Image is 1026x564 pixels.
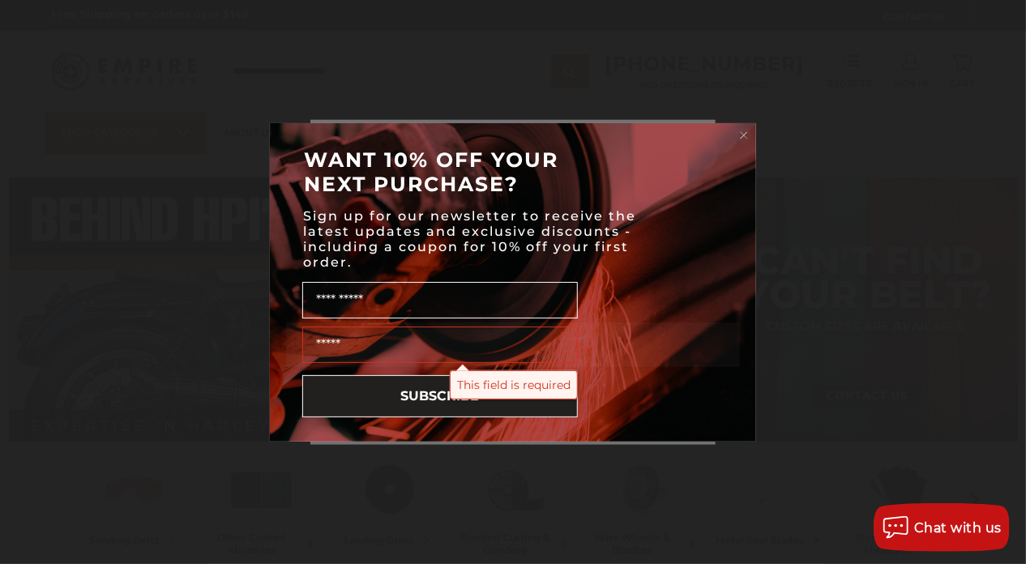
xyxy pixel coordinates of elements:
[303,208,636,270] span: Sign up for our newsletter to receive the latest updates and exclusive discounts - including a co...
[874,503,1010,552] button: Chat with us
[304,147,558,196] span: WANT 10% OFF YOUR NEXT PURCHASE?
[736,127,752,143] button: Close dialog
[302,327,578,363] input: Email
[302,375,578,417] button: SUBSCRIBE
[914,520,1002,536] span: Chat with us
